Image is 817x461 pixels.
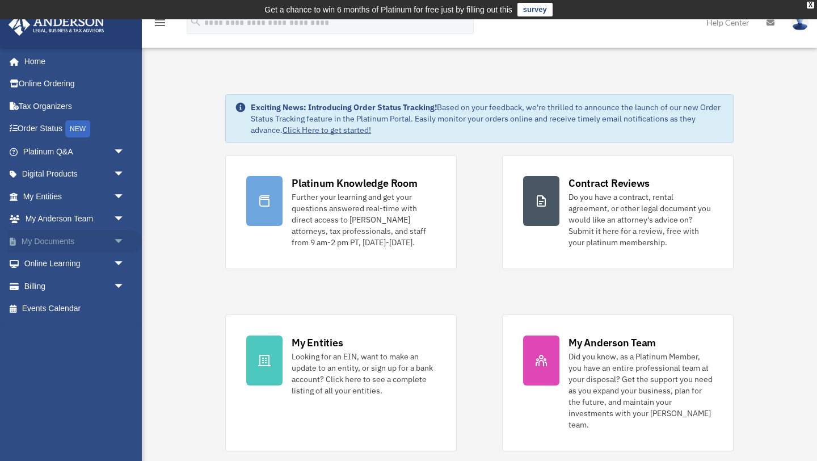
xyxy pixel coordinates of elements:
a: Billingarrow_drop_down [8,275,142,297]
a: survey [517,3,553,16]
span: arrow_drop_down [113,230,136,253]
div: Contract Reviews [568,176,650,190]
div: close [807,2,814,9]
a: menu [153,20,167,30]
a: My Anderson Team Did you know, as a Platinum Member, you have an entire professional team at your... [502,315,734,451]
div: Platinum Knowledge Room [292,176,418,190]
a: Contract Reviews Do you have a contract, rental agreement, or other legal document you would like... [502,155,734,269]
a: My Anderson Teamarrow_drop_down [8,208,142,230]
div: NEW [65,120,90,137]
a: Click Here to get started! [283,125,371,135]
a: Digital Productsarrow_drop_down [8,163,142,186]
a: Online Learningarrow_drop_down [8,253,142,275]
div: Looking for an EIN, want to make an update to an entity, or sign up for a bank account? Click her... [292,351,436,396]
span: arrow_drop_down [113,253,136,276]
a: Order StatusNEW [8,118,142,141]
div: Further your learning and get your questions answered real-time with direct access to [PERSON_NAM... [292,191,436,248]
a: Home [8,50,136,73]
div: Do you have a contract, rental agreement, or other legal document you would like an attorney's ad... [568,191,713,248]
div: My Entities [292,336,343,350]
img: Anderson Advisors Platinum Portal [5,14,108,36]
a: Tax Organizers [8,95,142,118]
strong: Exciting News: Introducing Order Status Tracking! [251,102,437,112]
a: My Entitiesarrow_drop_down [8,185,142,208]
span: arrow_drop_down [113,275,136,298]
i: search [189,15,202,28]
img: User Pic [791,14,808,31]
div: Get a chance to win 6 months of Platinum for free just by filling out this [264,3,512,16]
div: My Anderson Team [568,336,656,350]
div: Based on your feedback, we're thrilled to announce the launch of our new Order Status Tracking fe... [251,102,724,136]
a: Platinum Q&Aarrow_drop_down [8,140,142,163]
span: arrow_drop_down [113,208,136,231]
i: menu [153,16,167,30]
a: My Documentsarrow_drop_down [8,230,142,253]
span: arrow_drop_down [113,140,136,164]
span: arrow_drop_down [113,163,136,186]
div: Did you know, as a Platinum Member, you have an entire professional team at your disposal? Get th... [568,351,713,430]
span: arrow_drop_down [113,185,136,208]
a: Events Calendar [8,297,142,320]
a: Online Ordering [8,73,142,95]
a: My Entities Looking for an EIN, want to make an update to an entity, or sign up for a bank accoun... [225,315,457,451]
a: Platinum Knowledge Room Further your learning and get your questions answered real-time with dire... [225,155,457,269]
